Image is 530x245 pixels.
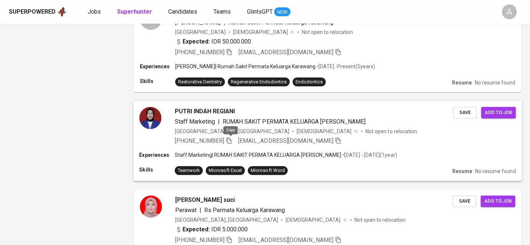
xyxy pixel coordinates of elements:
[475,168,516,175] p: No resume found
[481,107,516,118] button: Add to job
[175,216,278,224] div: [GEOGRAPHIC_DATA], [GEOGRAPHIC_DATA]
[247,7,290,17] a: GlintsGPT NEW
[175,107,235,116] span: PUTRI INDAH REGIANI
[453,107,477,118] button: Save
[209,167,242,174] div: Microsoft Excel
[453,196,476,207] button: Save
[168,7,199,17] a: Candidates
[139,107,161,129] img: 75c6bfcc-90bd-43e1-be11-6496e5001810.jpg
[452,168,472,175] p: Resume
[140,63,175,70] p: Experiences
[286,216,342,224] span: [DEMOGRAPHIC_DATA]
[238,137,333,144] span: [EMAIL_ADDRESS][DOMAIN_NAME]
[302,28,353,36] p: Not open to relocation
[231,79,287,86] div: Regenerative Endodontics
[9,6,67,17] a: Superpoweredapp logo
[175,49,225,56] span: [PHONE_NUMBER]
[475,79,515,86] p: No resume found
[239,49,333,56] span: [EMAIL_ADDRESS][DOMAIN_NAME]
[485,108,512,117] span: Add to job
[9,8,56,16] div: Superpowered
[175,151,341,159] p: Staff Marketing | RUMAH SAKIT PERMATA KELUARGA [PERSON_NAME]
[175,19,220,26] span: [PERSON_NAME]
[233,28,289,36] span: [DEMOGRAPHIC_DATA]
[175,37,251,46] div: IDR 50.000.000
[175,207,197,214] span: Perawat
[297,128,353,135] span: [DEMOGRAPHIC_DATA]
[213,7,232,17] a: Teams
[183,225,210,234] b: Expected:
[139,151,174,159] p: Experiences
[247,8,273,15] span: GlintsGPT
[140,196,162,218] img: d29b77c5-5bd7-43ff-a5b4-f43968770ed0.jpg
[204,207,285,214] span: Rs Permata Keluarga Karawang
[239,237,333,244] span: [EMAIL_ADDRESS][DOMAIN_NAME]
[88,8,101,15] span: Jobs
[274,8,290,16] span: NEW
[456,197,473,206] span: Save
[484,197,512,206] span: Add to job
[88,7,102,17] a: Jobs
[354,216,406,224] p: Not open to relocation
[117,7,153,17] a: Superhunter
[251,167,285,174] div: Microsoft Word
[457,108,473,117] span: Save
[315,63,375,70] p: • [DATE] - Present ( 5 years )
[175,128,289,135] div: [GEOGRAPHIC_DATA], Kab. [GEOGRAPHIC_DATA]
[175,237,225,244] span: [PHONE_NUMBER]
[175,63,315,70] p: [PERSON_NAME] | Rumah Sakit Permata Keluarga Karawang
[168,8,197,15] span: Candidates
[452,79,472,86] p: Resume
[213,8,231,15] span: Teams
[134,2,521,92] a: I[PERSON_NAME][PERSON_NAME]|Rumah Sakit Permata Keluarga Karawang[GEOGRAPHIC_DATA][DEMOGRAPHIC_DA...
[175,196,235,204] span: [PERSON_NAME] suci
[223,118,365,125] span: RUMAH SAKIT PERMATA KELUARGA [PERSON_NAME]
[134,101,521,181] a: PUTRI INDAH REGIANIStaff Marketing|RUMAH SAKIT PERMATA KELUARGA [PERSON_NAME][GEOGRAPHIC_DATA], K...
[218,117,220,126] span: |
[175,225,248,234] div: IDR 5.000.000
[175,118,215,125] span: Staff Marketing
[183,37,210,46] b: Expected:
[502,4,517,19] div: A
[228,19,333,26] span: Rumah Sakit Permata Keluarga Karawang
[178,79,222,86] div: Restorative Dentistry
[175,28,226,36] div: [GEOGRAPHIC_DATA]
[341,151,397,159] p: • [DATE] - [DATE] ( 1 year )
[175,137,224,144] span: [PHONE_NUMBER]
[117,8,152,15] b: Superhunter
[57,6,67,17] img: app logo
[199,206,201,215] span: |
[296,79,323,86] div: Endodontics
[365,128,417,135] p: Not open to relocation
[140,77,175,85] p: Skills
[139,166,174,173] p: Skills
[481,196,515,207] button: Add to job
[178,167,200,174] div: Teamwork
